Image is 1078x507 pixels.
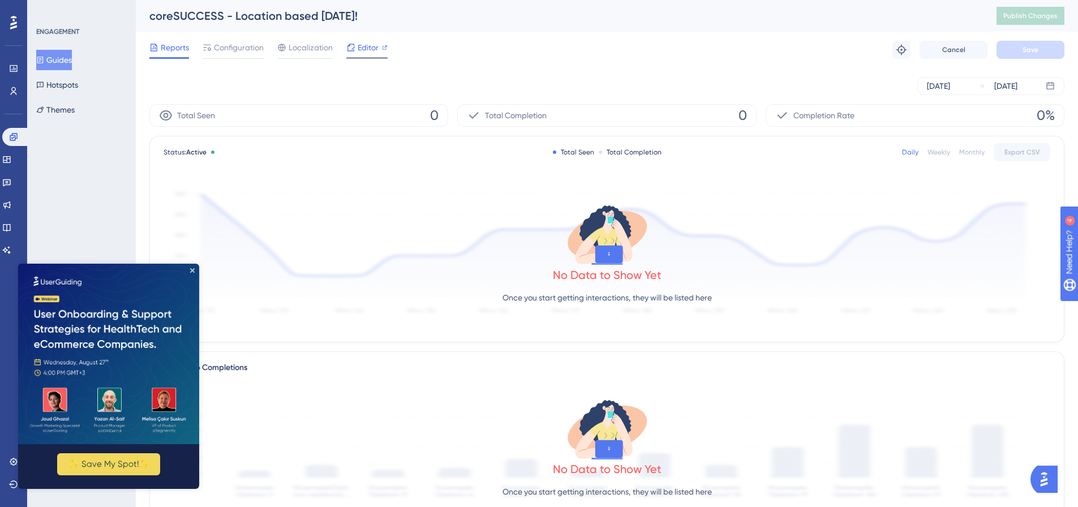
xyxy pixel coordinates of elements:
div: No Data to Show Yet [553,461,662,477]
div: Monthly [959,148,985,157]
div: Daily [902,148,918,157]
div: Total Step Completions [164,361,247,375]
button: Hotspots [36,75,78,95]
div: [DATE] [927,79,950,93]
p: Once you start getting interactions, they will be listed here [503,291,712,304]
span: Need Help? [27,3,71,16]
span: Active [186,148,207,156]
button: Cancel [920,41,987,59]
span: Reports [161,41,189,54]
button: Publish Changes [997,7,1064,25]
button: Save [997,41,1064,59]
span: Save [1023,45,1038,54]
button: Guides [36,50,72,70]
span: Export CSV [1004,148,1040,157]
span: 0 [738,106,747,124]
p: Once you start getting interactions, they will be listed here [503,485,712,499]
span: 0% [1037,106,1055,124]
span: 0 [430,106,439,124]
span: Configuration [214,41,264,54]
span: Total Seen [177,109,215,122]
div: ENGAGEMENT [36,27,79,36]
iframe: UserGuiding AI Assistant Launcher [1030,462,1064,496]
span: Publish Changes [1003,11,1058,20]
div: Total Completion [599,148,662,157]
span: Total Completion [485,109,547,122]
button: ✨ Save My Spot!✨ [39,190,142,212]
div: No Data to Show Yet [553,267,662,283]
span: Localization [289,41,333,54]
button: Themes [36,100,75,120]
div: Weekly [927,148,950,157]
button: Export CSV [994,143,1050,161]
div: Close Preview [172,5,177,9]
div: Total Seen [553,148,594,157]
div: [DATE] [994,79,1017,93]
div: 4 [79,6,82,15]
div: coreSUCCESS - Location based [DATE]! [149,8,968,24]
span: Completion Rate [793,109,854,122]
span: Cancel [942,45,965,54]
span: Editor [358,41,379,54]
span: Status: [164,148,207,157]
